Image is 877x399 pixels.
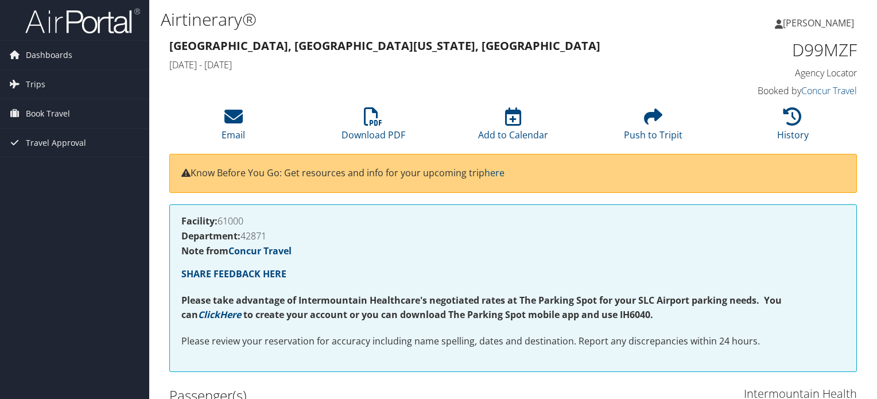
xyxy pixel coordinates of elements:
[169,59,681,71] h4: [DATE] - [DATE]
[698,38,857,62] h1: D99MZF
[777,114,809,141] a: History
[26,70,45,99] span: Trips
[26,129,86,157] span: Travel Approval
[228,245,292,257] a: Concur Travel
[26,99,70,128] span: Book Travel
[624,114,682,141] a: Push to Tripit
[342,114,405,141] a: Download PDF
[801,84,857,97] a: Concur Travel
[220,308,241,321] a: Here
[775,6,866,40] a: [PERSON_NAME]
[783,17,854,29] span: [PERSON_NAME]
[484,166,505,179] a: here
[169,38,600,53] strong: [GEOGRAPHIC_DATA], [GEOGRAPHIC_DATA] [US_STATE], [GEOGRAPHIC_DATA]
[181,216,845,226] h4: 61000
[698,67,857,79] h4: Agency Locator
[698,84,857,97] h4: Booked by
[478,114,548,141] a: Add to Calendar
[181,231,845,241] h4: 42871
[181,166,845,181] p: Know Before You Go: Get resources and info for your upcoming trip
[181,268,286,280] a: SHARE FEEDBACK HERE
[222,114,245,141] a: Email
[181,230,240,242] strong: Department:
[181,245,292,257] strong: Note from
[243,308,653,321] strong: to create your account or you can download The Parking Spot mobile app and use IH6040.
[26,41,72,69] span: Dashboards
[198,308,220,321] a: Click
[181,215,218,227] strong: Facility:
[25,7,140,34] img: airportal-logo.png
[181,334,845,349] p: Please review your reservation for accuracy including name spelling, dates and destination. Repor...
[161,7,631,32] h1: Airtinerary®
[181,294,782,321] strong: Please take advantage of Intermountain Healthcare's negotiated rates at The Parking Spot for your...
